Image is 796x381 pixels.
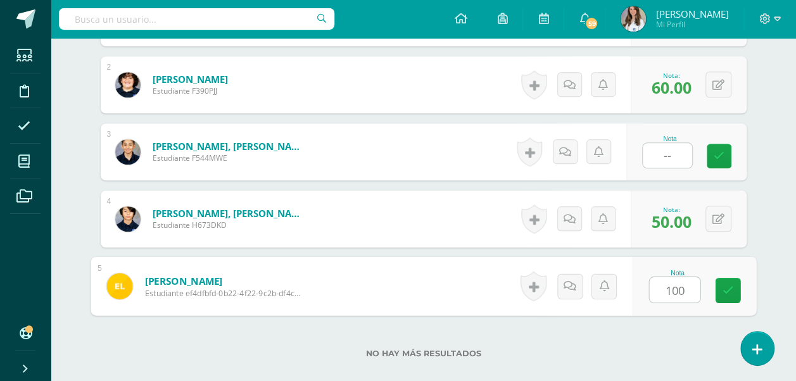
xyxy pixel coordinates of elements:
[642,135,698,142] div: Nota
[153,140,305,153] a: [PERSON_NAME], [PERSON_NAME]
[652,211,692,232] span: 50.00
[153,73,228,85] a: [PERSON_NAME]
[652,205,692,214] div: Nota:
[649,277,700,303] input: 0-100.0
[106,273,132,299] img: dc83af1452e02b9a4ee8bd15b1d0664c.png
[59,8,334,30] input: Busca un usuario...
[144,287,301,299] span: Estudiante ef4dfbfd-0b22-4f22-9c2b-df4c4572597d
[101,349,747,358] label: No hay más resultados
[153,207,305,220] a: [PERSON_NAME], [PERSON_NAME]
[621,6,646,32] img: a3485d9babf22a770558c2c8050e4d4d.png
[652,77,692,98] span: 60.00
[115,139,141,165] img: 23c66547d80c0db5454ac92690086aa1.png
[144,274,301,287] a: [PERSON_NAME]
[115,206,141,232] img: 427c23f9e58ddfa12ae7eb174d60a77d.png
[648,269,706,276] div: Nota
[655,8,728,20] span: [PERSON_NAME]
[643,143,692,168] input: 0-100.0
[153,85,228,96] span: Estudiante F390PJJ
[153,220,305,230] span: Estudiante H673DKD
[584,16,598,30] span: 59
[652,71,692,80] div: Nota:
[153,153,305,163] span: Estudiante F544MWE
[655,19,728,30] span: Mi Perfil
[115,72,141,97] img: df0cf89fbebde5002601d85bb4befda7.png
